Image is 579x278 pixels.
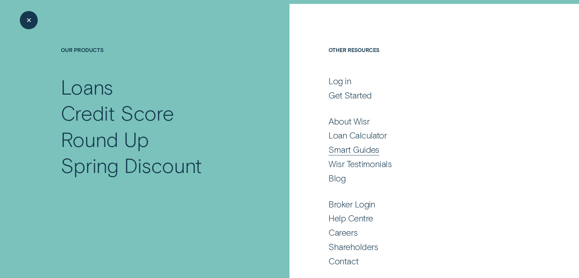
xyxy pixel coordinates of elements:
a: Blog [329,173,518,183]
a: Careers [329,227,518,238]
a: Loan Calculator [329,130,518,140]
a: Get Started [329,90,518,100]
a: Help Centre [329,213,518,223]
div: Blog [329,173,345,183]
div: Spring Discount [61,152,202,178]
h4: Other Resources [329,46,518,73]
a: Contact [329,256,518,266]
div: Careers [329,227,357,238]
a: Credit Score [61,100,248,126]
div: Smart Guides [329,144,379,155]
div: Broker Login [329,199,375,209]
a: Shareholders [329,241,518,252]
div: Credit Score [61,100,174,126]
div: Log in [329,75,351,86]
a: Round Up [61,126,248,152]
a: Broker Login [329,199,518,209]
div: Loans [61,74,114,100]
a: About Wisr [329,116,518,126]
div: Shareholders [329,241,378,252]
div: Loan Calculator [329,130,387,140]
div: About Wisr [329,116,370,126]
div: Wisr Testimonials [329,158,392,169]
a: Loans [61,74,248,100]
div: Help Centre [329,213,373,223]
a: Spring Discount [61,152,248,178]
button: Close Menu [20,11,38,29]
div: Get Started [329,90,371,100]
a: Smart Guides [329,144,518,155]
h4: Our Products [61,46,248,73]
div: Round Up [61,126,149,152]
div: Contact [329,256,358,266]
a: Log in [329,75,518,86]
a: Wisr Testimonials [329,158,518,169]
